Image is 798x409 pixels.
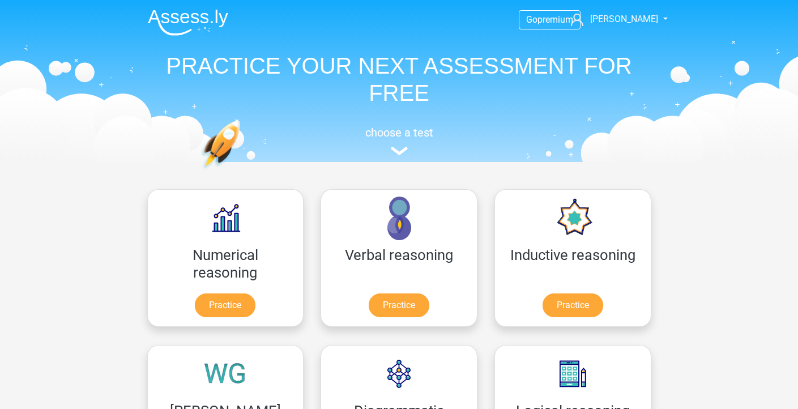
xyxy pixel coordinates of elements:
span: Go [526,14,537,25]
a: Practice [369,293,429,317]
a: [PERSON_NAME] [566,12,659,26]
img: assessment [391,147,408,155]
span: premium [537,14,573,25]
h5: choose a test [139,126,660,139]
a: choose a test [139,126,660,156]
img: practice [201,120,284,223]
h1: PRACTICE YOUR NEXT ASSESSMENT FOR FREE [139,52,660,106]
span: [PERSON_NAME] [590,14,658,24]
a: Practice [543,293,603,317]
a: Gopremium [519,12,580,27]
a: Practice [195,293,255,317]
img: Assessly [148,9,228,36]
